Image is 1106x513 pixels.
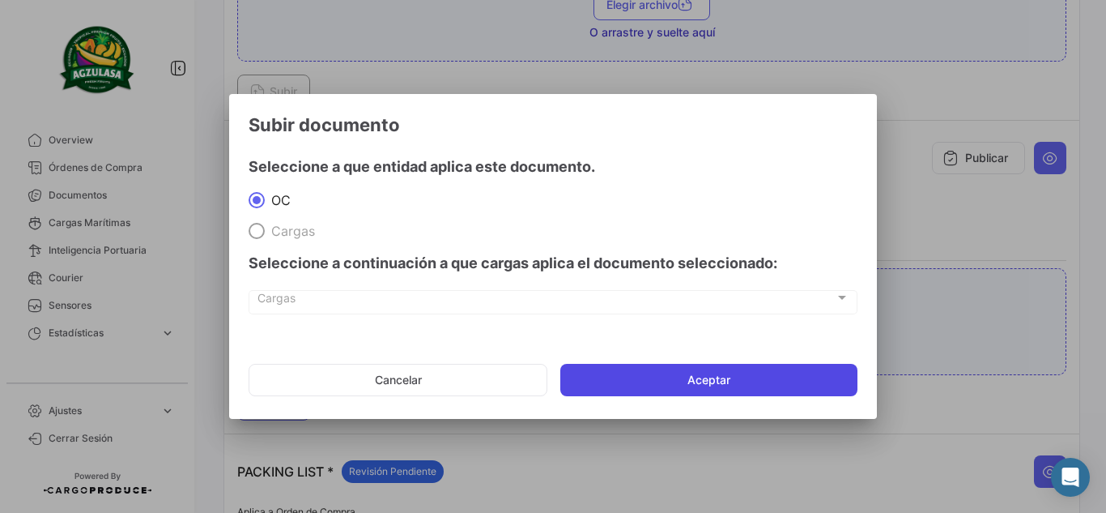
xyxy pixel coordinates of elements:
[265,223,315,239] span: Cargas
[265,192,291,208] span: OC
[249,252,857,275] h4: Seleccione a continuación a que cargas aplica el documento seleccionado:
[249,113,857,136] h3: Subir documento
[560,364,857,396] button: Aceptar
[249,364,547,396] button: Cancelar
[257,294,835,308] span: Cargas
[1051,458,1090,497] div: Abrir Intercom Messenger
[249,156,857,178] h4: Seleccione a que entidad aplica este documento.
